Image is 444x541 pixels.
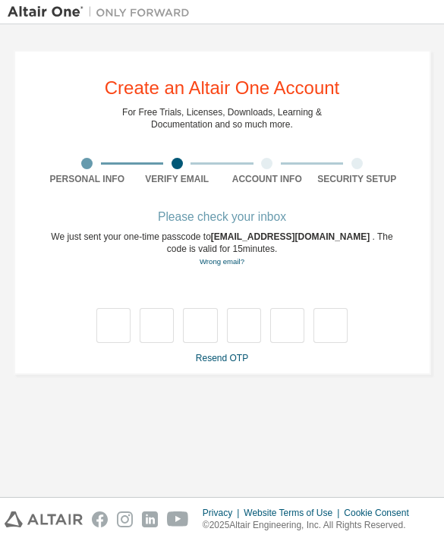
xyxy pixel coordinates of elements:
[344,507,417,519] div: Cookie Consent
[5,511,83,527] img: altair_logo.svg
[43,173,133,185] div: Personal Info
[92,511,108,527] img: facebook.svg
[244,507,344,519] div: Website Terms of Use
[312,173,402,185] div: Security Setup
[105,79,340,97] div: Create an Altair One Account
[43,231,402,268] div: We just sent your one-time passcode to . The code is valid for 15 minutes.
[196,353,248,363] a: Resend OTP
[167,511,189,527] img: youtube.svg
[142,511,158,527] img: linkedin.svg
[203,519,418,532] p: © 2025 Altair Engineering, Inc. All Rights Reserved.
[203,507,244,519] div: Privacy
[117,511,133,527] img: instagram.svg
[200,257,244,266] a: Go back to the registration form
[8,5,197,20] img: Altair One
[43,212,402,222] div: Please check your inbox
[132,173,222,185] div: Verify Email
[211,231,373,242] span: [EMAIL_ADDRESS][DOMAIN_NAME]
[122,106,322,131] div: For Free Trials, Licenses, Downloads, Learning & Documentation and so much more.
[222,173,313,185] div: Account Info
